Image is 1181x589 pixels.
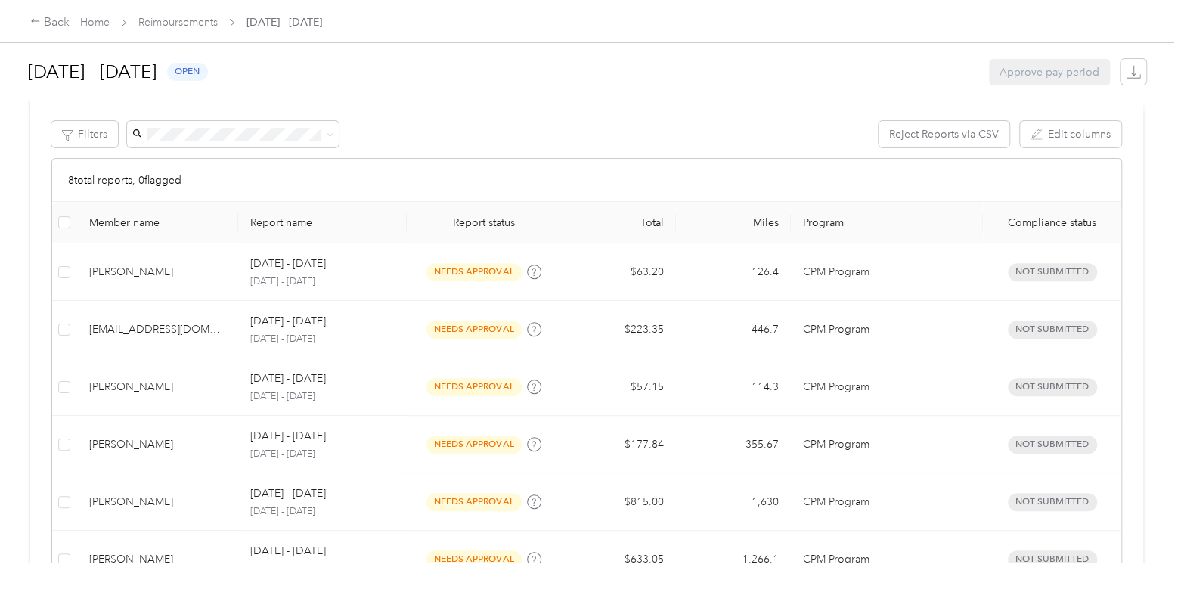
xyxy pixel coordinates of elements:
p: [DATE] - [DATE] [250,505,395,519]
td: $63.20 [560,243,675,301]
span: needs approval [426,263,522,281]
span: open [167,63,208,80]
td: 114.3 [676,358,791,416]
td: CPM Program [791,416,983,473]
span: Not submitted [1008,436,1097,453]
p: [DATE] - [DATE] [250,256,326,272]
span: needs approval [426,436,522,453]
span: needs approval [426,321,522,338]
span: Report status [419,216,548,229]
td: CPM Program [791,301,983,358]
td: $223.35 [560,301,675,358]
td: $177.84 [560,416,675,473]
div: Member name [89,216,226,229]
button: Reject Reports via CSV [879,121,1009,147]
div: [PERSON_NAME] [89,494,226,510]
p: [DATE] - [DATE] [250,428,326,445]
th: Program [791,202,983,243]
button: Filters [51,121,118,147]
button: Edit columns [1020,121,1121,147]
td: $57.15 [560,358,675,416]
span: [DATE] - [DATE] [246,14,322,30]
td: 1,630 [676,473,791,531]
td: CPM Program [791,243,983,301]
div: [PERSON_NAME] [89,551,226,568]
div: [PERSON_NAME] [89,264,226,281]
td: CPM Program [791,473,983,531]
a: Home [80,16,110,29]
p: [DATE] - [DATE] [250,313,326,330]
p: CPM Program [803,436,971,453]
div: [PERSON_NAME] [89,379,226,395]
span: Not submitted [1008,550,1097,568]
span: needs approval [426,493,522,510]
td: CPM Program [791,358,983,416]
span: Not submitted [1008,321,1097,338]
td: 1,266.1 [676,531,791,588]
span: Not submitted [1008,493,1097,510]
div: [EMAIL_ADDRESS][DOMAIN_NAME] [89,321,226,338]
div: 8 total reports, 0 flagged [52,159,1121,202]
td: 355.67 [676,416,791,473]
td: 446.7 [676,301,791,358]
h1: [DATE] - [DATE] [28,54,157,90]
p: [DATE] - [DATE] [250,275,395,289]
span: needs approval [426,550,522,568]
td: $815.00 [560,473,675,531]
p: [DATE] - [DATE] [250,563,395,576]
th: Report name [238,202,407,243]
div: Miles [688,216,779,229]
div: Total [572,216,663,229]
p: CPM Program [803,264,971,281]
td: CPM Program [791,531,983,588]
p: CPM Program [803,321,971,338]
div: [PERSON_NAME] [89,436,226,453]
p: [DATE] - [DATE] [250,543,326,560]
td: $633.05 [560,531,675,588]
p: [DATE] - [DATE] [250,448,395,461]
p: CPM Program [803,551,971,568]
p: CPM Program [803,494,971,510]
span: Not submitted [1008,263,1097,281]
td: 126.4 [676,243,791,301]
div: Back [30,14,70,32]
th: Member name [77,202,238,243]
p: CPM Program [803,379,971,395]
span: Not submitted [1008,378,1097,395]
span: needs approval [426,378,522,395]
p: [DATE] - [DATE] [250,390,395,404]
p: [DATE] - [DATE] [250,333,395,346]
a: Reimbursements [138,16,218,29]
span: Compliance status [995,216,1109,229]
p: [DATE] - [DATE] [250,485,326,502]
p: [DATE] - [DATE] [250,370,326,387]
iframe: Everlance-gr Chat Button Frame [1096,504,1181,589]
